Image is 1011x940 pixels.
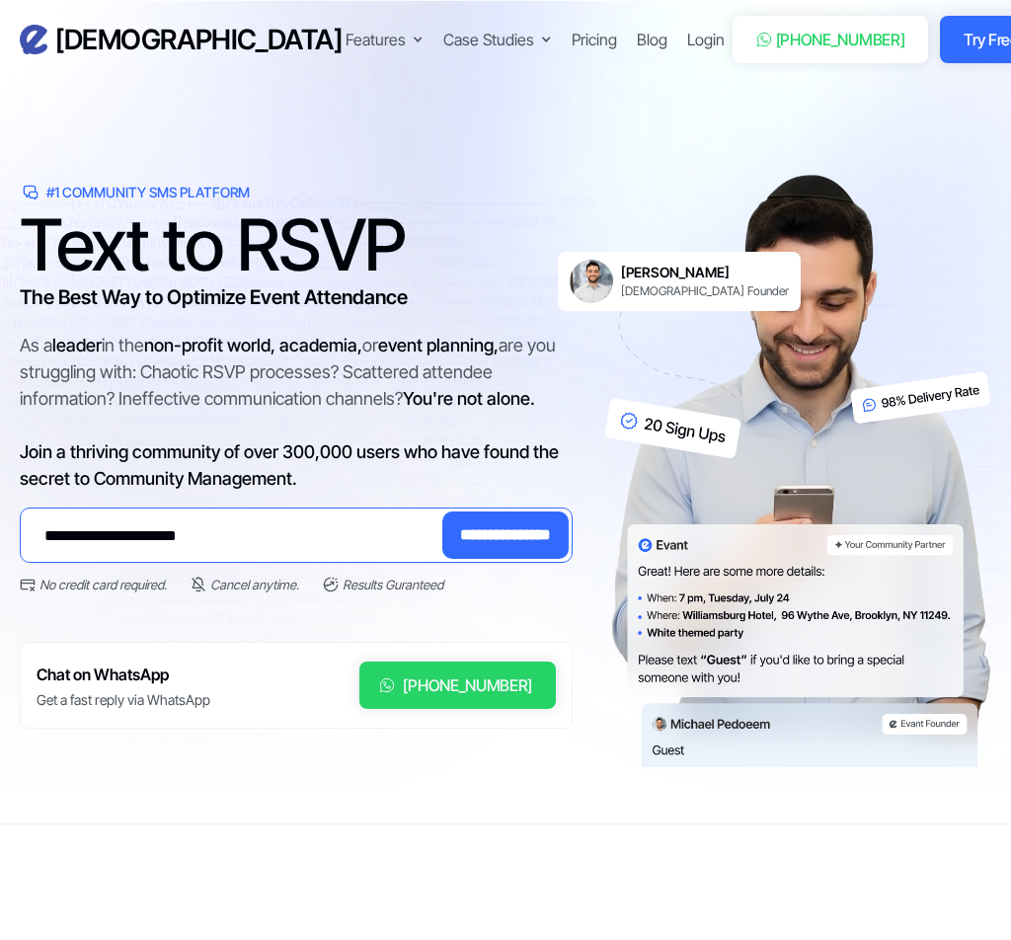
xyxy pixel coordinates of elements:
[359,662,556,709] a: [PHONE_NUMBER]
[572,28,617,51] a: Pricing
[52,335,102,355] span: leader
[343,575,443,594] div: Results Guranteed
[20,282,573,312] h3: The Best Way to Optimize Event Attendance
[776,28,905,51] div: [PHONE_NUMBER]
[20,508,573,594] form: Email Form 2
[443,28,552,51] div: Case Studies
[20,23,314,57] a: home
[637,28,667,51] a: Blog
[20,441,559,489] span: Join a thriving community of over 300,000 users who have found the secret to Community Management.
[346,28,406,51] div: Features
[378,335,499,355] span: event planning,
[403,673,532,697] div: [PHONE_NUMBER]
[621,283,789,299] div: [DEMOGRAPHIC_DATA] Founder
[210,575,299,594] div: Cancel anytime.
[733,16,929,63] a: [PHONE_NUMBER]
[443,28,534,51] div: Case Studies
[687,28,725,51] a: Login
[46,183,250,202] div: #1 Community SMS Platform
[55,23,342,57] h3: [DEMOGRAPHIC_DATA]
[558,252,801,311] a: [PERSON_NAME][DEMOGRAPHIC_DATA] Founder
[144,335,362,355] span: non-profit world, academia,
[20,215,573,274] h1: Text to RSVP
[37,690,210,710] div: Get a fast reply via WhatsApp
[403,388,535,409] span: You're not alone.
[37,662,210,688] h6: Chat on WhatsApp
[621,264,789,281] h6: [PERSON_NAME]
[346,28,424,51] div: Features
[20,332,573,492] div: As a in the or are you struggling with: Chaotic RSVP processes? Scattered attendee information? I...
[39,575,167,594] div: No credit card required.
